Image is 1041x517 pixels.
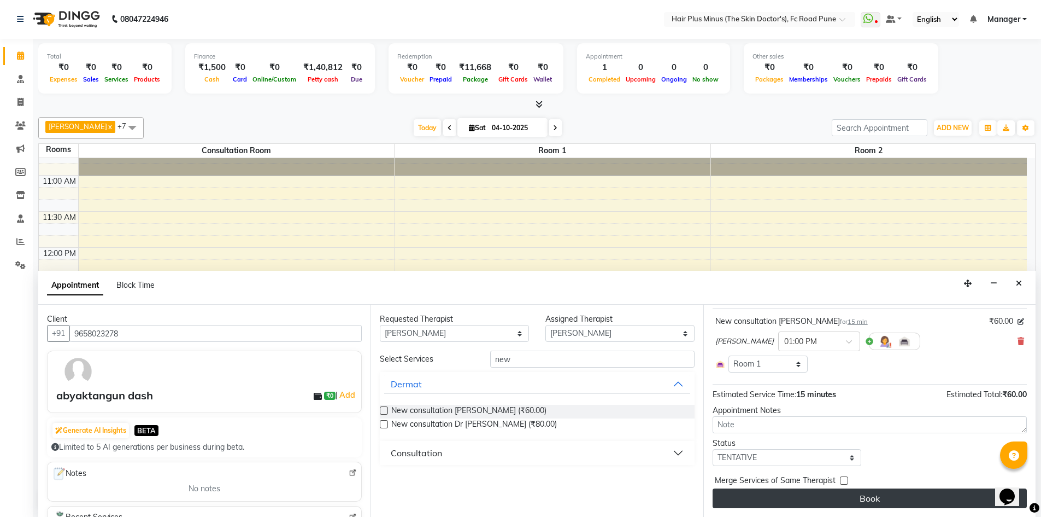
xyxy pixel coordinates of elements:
div: Dermat [391,377,422,391]
span: | [336,388,357,402]
span: Completed [586,75,623,83]
div: 11:30 AM [40,212,78,223]
div: ₹0 [427,61,455,74]
a: Add [338,388,357,402]
span: Consultation Room [79,144,395,158]
span: Voucher [397,75,427,83]
div: Consultation [391,446,442,460]
span: Prepaids [863,75,895,83]
button: ADD NEW [934,120,972,136]
div: Select Services [372,353,482,365]
img: logo [28,4,103,34]
span: Online/Custom [250,75,299,83]
span: No notes [189,483,220,495]
span: ADD NEW [937,124,969,132]
div: 1 [586,61,623,74]
div: Requested Therapist [380,313,529,325]
span: [PERSON_NAME] [715,336,774,347]
b: 08047224946 [120,4,168,34]
span: ₹60.00 [1002,390,1027,399]
i: Edit price [1018,318,1024,325]
div: ₹0 [752,61,786,74]
div: Appointment Notes [713,405,1027,416]
span: Products [131,75,163,83]
div: ₹0 [895,61,930,74]
span: Expenses [47,75,80,83]
input: Search by service name [490,351,695,368]
span: Manager [987,14,1020,25]
span: Estimated Service Time: [713,390,796,399]
div: Finance [194,52,366,61]
div: ₹0 [80,61,102,74]
div: 12:00 PM [41,248,78,259]
span: Block Time [116,280,155,290]
img: Interior.png [715,359,725,369]
div: ₹0 [831,61,863,74]
span: Prepaid [427,75,455,83]
iframe: chat widget [995,473,1030,506]
span: Notes [52,467,86,481]
input: Search Appointment [832,119,927,136]
span: Merge Services of Same Therapist [715,475,836,489]
span: Package [460,75,491,83]
span: Appointment [47,276,103,295]
div: New consultation [PERSON_NAME] [715,316,868,327]
div: Other sales [752,52,930,61]
div: Rooms [39,144,78,155]
span: Upcoming [623,75,658,83]
span: Gift Cards [895,75,930,83]
div: ₹0 [47,61,80,74]
div: 0 [623,61,658,74]
span: Packages [752,75,786,83]
span: Petty cash [305,75,341,83]
img: Interior.png [898,335,911,348]
span: No show [690,75,721,83]
div: ₹0 [863,61,895,74]
div: ₹0 [131,61,163,74]
input: 2025-10-04 [489,120,543,136]
button: Close [1011,275,1027,292]
span: Vouchers [831,75,863,83]
span: BETA [134,425,158,435]
span: Room 2 [711,144,1027,158]
div: ₹0 [531,61,555,74]
img: Hairdresser.png [878,335,891,348]
span: Cash [202,75,222,83]
span: New consultation [PERSON_NAME] (₹60.00) [391,405,546,419]
a: x [107,122,112,131]
div: ₹0 [496,61,531,74]
span: Gift Cards [496,75,531,83]
span: +7 [117,121,134,130]
span: 15 minutes [796,390,836,399]
span: Sat [466,124,489,132]
span: [PERSON_NAME] [49,122,107,131]
div: Status [713,438,862,449]
div: ₹0 [347,61,366,74]
div: ₹1,500 [194,61,230,74]
div: ₹0 [102,61,131,74]
img: avatar [62,356,94,387]
input: Search by Name/Mobile/Email/Code [69,325,362,342]
button: Generate AI Insights [52,423,129,438]
span: ₹0 [324,392,336,400]
span: Wallet [531,75,555,83]
div: Redemption [397,52,555,61]
button: Dermat [384,374,690,394]
div: 11:00 AM [40,176,78,187]
div: abyaktangun dash [56,387,153,404]
small: for [840,318,868,326]
div: ₹11,668 [455,61,496,74]
span: Memberships [786,75,831,83]
span: Due [348,75,365,83]
div: 0 [690,61,721,74]
button: +91 [47,325,70,342]
div: 0 [658,61,690,74]
button: Consultation [384,443,690,463]
div: Assigned Therapist [545,313,695,325]
div: Limited to 5 AI generations per business during beta. [51,442,357,453]
div: ₹0 [230,61,250,74]
span: Ongoing [658,75,690,83]
div: ₹0 [786,61,831,74]
div: ₹0 [250,61,299,74]
div: ₹1,40,812 [299,61,347,74]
